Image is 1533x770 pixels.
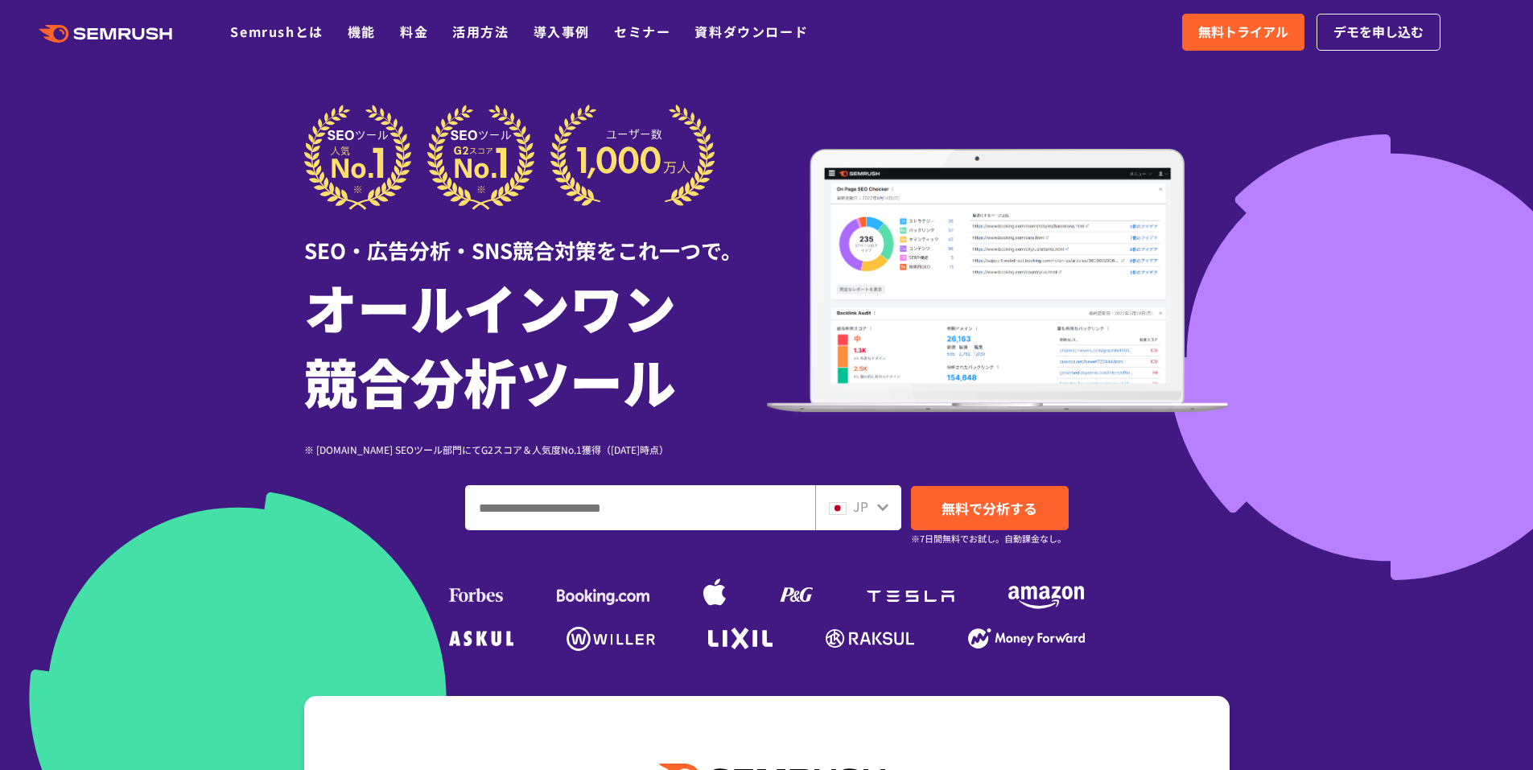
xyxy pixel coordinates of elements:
[1198,22,1288,43] span: 無料トライアル
[400,22,428,41] a: 料金
[534,22,590,41] a: 導入事例
[911,531,1066,546] small: ※7日間無料でお試し。自動課金なし。
[1182,14,1304,51] a: 無料トライアル
[466,486,814,529] input: ドメイン、キーワードまたはURLを入力してください
[1317,14,1440,51] a: デモを申し込む
[911,486,1069,530] a: 無料で分析する
[304,270,767,418] h1: オールインワン 競合分析ツール
[853,496,868,516] span: JP
[348,22,376,41] a: 機能
[304,210,767,266] div: SEO・広告分析・SNS競合対策をこれ一つで。
[304,442,767,457] div: ※ [DOMAIN_NAME] SEOツール部門にてG2スコア＆人気度No.1獲得（[DATE]時点）
[230,22,323,41] a: Semrushとは
[452,22,509,41] a: 活用方法
[614,22,670,41] a: セミナー
[1333,22,1424,43] span: デモを申し込む
[942,498,1037,518] span: 無料で分析する
[694,22,808,41] a: 資料ダウンロード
